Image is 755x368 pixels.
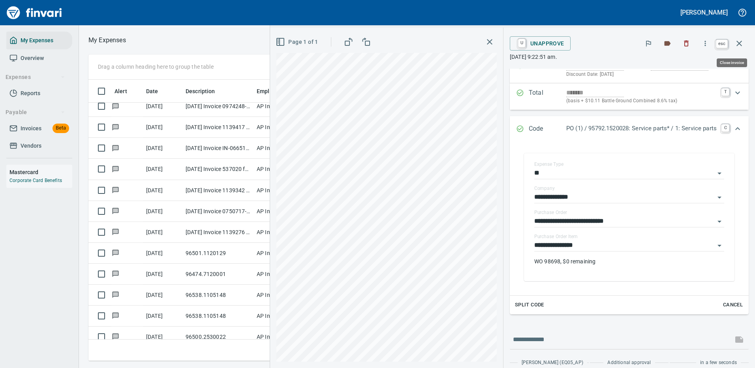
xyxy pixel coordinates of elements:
[2,105,68,120] button: Payable
[714,192,725,203] button: Open
[257,86,292,96] span: Employee
[182,117,254,138] td: [DATE] Invoice 1139417 from Jubitz Corp - Jfs (1-10543)
[9,178,62,183] a: Corporate Card Benefits
[21,124,41,133] span: Invoices
[522,359,583,367] span: [PERSON_NAME] (EQ05_AP)
[534,186,555,191] label: Company
[21,141,41,151] span: Vendors
[143,306,182,327] td: [DATE]
[182,138,254,159] td: [DATE] Invoice IN-066517 from [PERSON_NAME] Oil Co Inc (1-38025)
[254,264,313,285] td: AP Invoices
[516,37,564,50] span: Unapprove
[510,116,749,142] div: Expand
[720,299,746,311] button: Cancel
[6,137,72,155] a: Vendors
[5,3,64,22] img: Finvari
[254,222,313,243] td: AP Invoices
[513,299,546,311] button: Split Code
[143,96,182,117] td: [DATE]
[534,210,567,215] label: Purchase Order
[88,36,126,45] p: My Expenses
[510,36,571,51] button: UUnapprove
[254,138,313,159] td: AP Invoices
[6,84,72,102] a: Reports
[88,36,126,45] nav: breadcrumb
[143,117,182,138] td: [DATE]
[182,264,254,285] td: 96474.7120001
[98,63,214,71] p: Drag a column heading here to group the table
[6,120,72,137] a: InvoicesBeta
[182,327,254,347] td: 96500.2530022
[111,250,120,255] span: Has messages
[529,124,566,134] p: Code
[680,8,728,17] h5: [PERSON_NAME]
[607,359,651,367] span: Additional approval
[111,166,120,171] span: Has messages
[515,300,544,310] span: Split Code
[566,124,717,133] p: PO (1) / 95792.1520028: Service parts* / 1: Service parts
[111,271,120,276] span: Has messages
[143,201,182,222] td: [DATE]
[186,86,225,96] span: Description
[111,103,120,109] span: Has messages
[510,83,749,110] div: Expand
[254,306,313,327] td: AP Invoices
[111,187,120,192] span: Has messages
[510,53,749,61] p: [DATE] 9:22:51 am.
[146,86,169,96] span: Date
[146,86,158,96] span: Date
[143,264,182,285] td: [DATE]
[254,96,313,117] td: AP Invoices
[254,201,313,222] td: AP Invoices
[182,180,254,201] td: [DATE] Invoice 1139342 from Jubitz Corp - Jfs (1-10543)
[53,124,69,133] span: Beta
[2,70,68,84] button: Expenses
[534,257,724,265] p: WO 98698, $0 remaining
[143,180,182,201] td: [DATE]
[182,96,254,117] td: [DATE] Invoice 0974248-IN from [PERSON_NAME] & [PERSON_NAME] Inc (1-11122)
[111,208,120,213] span: Has messages
[700,359,737,367] span: in a few seconds
[721,88,729,96] a: T
[678,6,730,19] button: [PERSON_NAME]
[534,234,577,239] label: Purchase Order Item
[534,162,563,167] label: Expense Type
[257,86,282,96] span: Employee
[730,330,749,349] span: This records your message into the invoice and notifies anyone mentioned
[6,107,65,117] span: Payable
[182,285,254,306] td: 96538.1105148
[9,168,72,176] h6: Mastercard
[143,243,182,264] td: [DATE]
[6,49,72,67] a: Overview
[111,229,120,234] span: Has messages
[6,72,65,82] span: Expenses
[714,240,725,251] button: Open
[714,216,725,227] button: Open
[111,292,120,297] span: Has messages
[254,159,313,180] td: AP Invoices
[182,201,254,222] td: [DATE] Invoice 0750717-IN from [PERSON_NAME], Inc. (1-39587)
[111,313,120,318] span: Has messages
[21,53,44,63] span: Overview
[254,285,313,306] td: AP Invoices
[182,243,254,264] td: 96501.1120129
[21,88,40,98] span: Reports
[274,35,321,49] button: Page 1 of 1
[510,142,749,314] div: Expand
[115,86,127,96] span: Alert
[566,97,717,105] p: (basis + $10.11 Battle Ground Combined 8.6% tax)
[6,32,72,49] a: My Expenses
[115,86,137,96] span: Alert
[182,306,254,327] td: 96538.1105148
[714,168,725,179] button: Open
[143,138,182,159] td: [DATE]
[143,159,182,180] td: [DATE]
[277,37,318,47] span: Page 1 of 1
[254,327,313,347] td: AP Invoices
[529,88,566,105] p: Total
[186,86,215,96] span: Description
[143,285,182,306] td: [DATE]
[21,36,53,45] span: My Expenses
[111,124,120,130] span: Has messages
